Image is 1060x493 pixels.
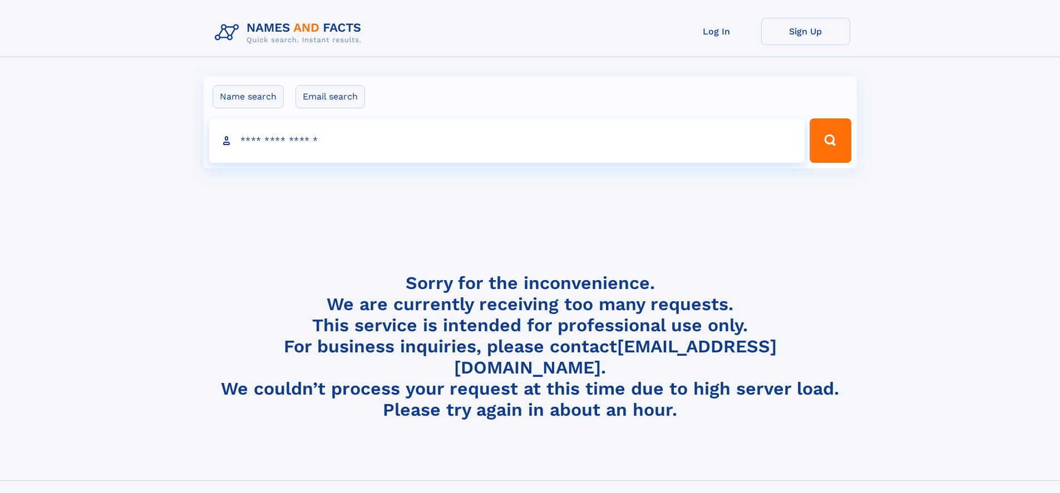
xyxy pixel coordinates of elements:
[454,336,777,378] a: [EMAIL_ADDRESS][DOMAIN_NAME]
[672,18,761,45] a: Log In
[209,118,805,163] input: search input
[761,18,850,45] a: Sign Up
[295,85,365,108] label: Email search
[210,18,371,48] img: Logo Names and Facts
[810,118,851,163] button: Search Button
[213,85,284,108] label: Name search
[210,272,850,421] h4: Sorry for the inconvenience. We are currently receiving too many requests. This service is intend...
